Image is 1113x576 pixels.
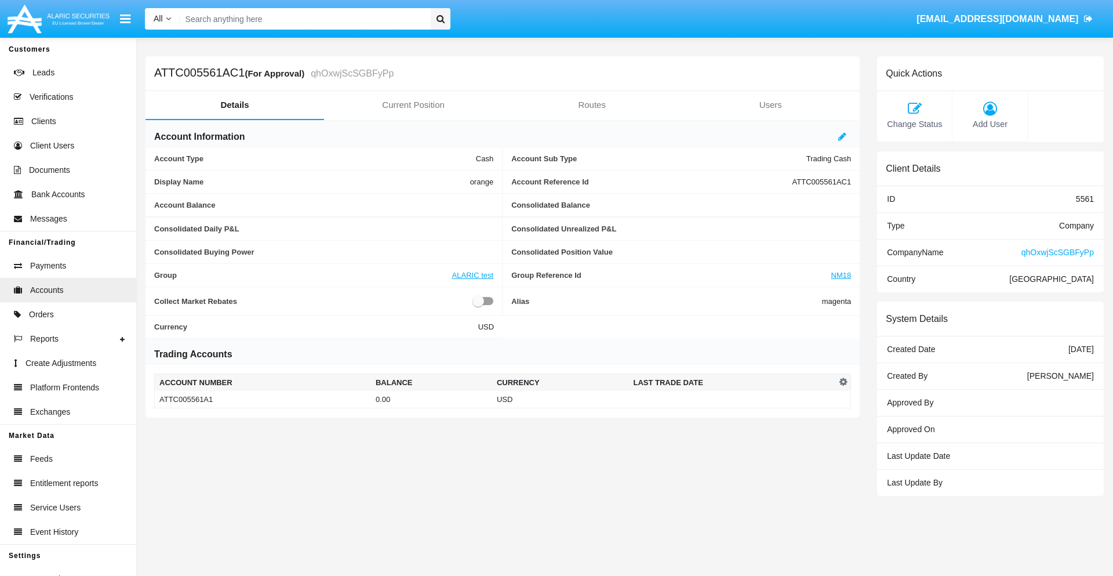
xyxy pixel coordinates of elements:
span: Type [887,221,904,230]
h6: Client Details [886,163,940,174]
span: Service Users [30,502,81,514]
span: Created Date [887,345,935,354]
a: ALARIC test [452,271,494,280]
span: [PERSON_NAME] [1027,371,1094,381]
h6: Trading Accounts [154,348,232,361]
span: [EMAIL_ADDRESS][DOMAIN_NAME] [916,14,1078,24]
a: Details [146,91,324,119]
span: Account Reference Id [511,177,792,186]
span: Trading Cash [806,154,852,163]
span: Verifications [30,91,73,103]
span: Approved On [887,425,935,434]
td: 0.00 [371,391,492,408]
span: Create Adjustments [26,357,96,369]
span: Accounts [30,284,64,296]
span: magenta [822,294,852,308]
span: ATTC005561AC1 [792,177,852,186]
span: Created By [887,371,927,381]
td: ATTC005561A1 [155,391,371,408]
span: Company [1059,221,1094,230]
span: Last Update Date [887,451,950,461]
span: Add User [958,118,1021,131]
input: Search [180,8,427,30]
span: Consolidated Buying Power [154,248,493,256]
span: Bank Accounts [31,189,85,201]
span: Change Status [883,118,946,131]
th: Account Number [155,374,371,392]
span: Client Users [30,140,74,152]
span: Leads [32,67,54,79]
span: Reports [30,333,59,345]
span: All [154,14,163,23]
span: Currency [154,323,478,331]
th: Last Trade Date [628,374,836,392]
span: Consolidated Unrealized P&L [511,224,851,233]
span: ID [887,194,895,204]
span: Platform Frontends [30,382,99,394]
span: Orders [29,309,54,321]
span: Country [887,274,915,284]
span: Messages [30,213,67,225]
h6: Quick Actions [886,68,942,79]
span: orange [470,177,493,186]
td: USD [492,391,629,408]
span: Last Update By [887,478,943,487]
span: Cash [476,154,493,163]
span: Group Reference Id [511,271,831,280]
span: Entitlement reports [30,477,99,490]
a: Current Position [324,91,503,119]
span: Consolidated Daily P&L [154,224,493,233]
span: USD [478,323,494,331]
th: Currency [492,374,629,392]
span: Alias [511,294,822,308]
a: Routes [503,91,681,119]
a: NM18 [831,271,852,280]
span: [DATE] [1068,345,1094,354]
span: Account Type [154,154,476,163]
span: qhOxwjScSGBFyPp [1021,248,1094,257]
span: Event History [30,526,78,538]
span: Approved By [887,398,933,407]
span: Display Name [154,177,470,186]
h6: Account Information [154,131,245,143]
a: All [145,13,180,25]
span: Company Name [887,248,943,257]
span: Payments [30,260,66,272]
span: Consolidated Balance [511,201,851,209]
span: Account Sub Type [511,154,806,163]
h6: System Details [886,313,948,324]
span: Feeds [30,453,53,465]
span: Collect Market Rebates [154,294,472,308]
span: Clients [31,115,56,128]
th: Balance [371,374,492,392]
h5: ATTC005561AC1 [154,67,394,80]
div: (For Approval) [245,67,308,80]
img: Logo image [6,2,111,36]
span: Documents [29,164,70,176]
span: 5561 [1076,194,1094,204]
span: Consolidated Position Value [511,248,851,256]
small: qhOxwjScSGBFyPp [308,69,394,78]
span: Group [154,271,452,280]
span: Account Balance [154,201,493,209]
a: [EMAIL_ADDRESS][DOMAIN_NAME] [911,3,1099,35]
a: Users [681,91,860,119]
span: [GEOGRAPHIC_DATA] [1009,274,1094,284]
span: Exchanges [30,406,70,418]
